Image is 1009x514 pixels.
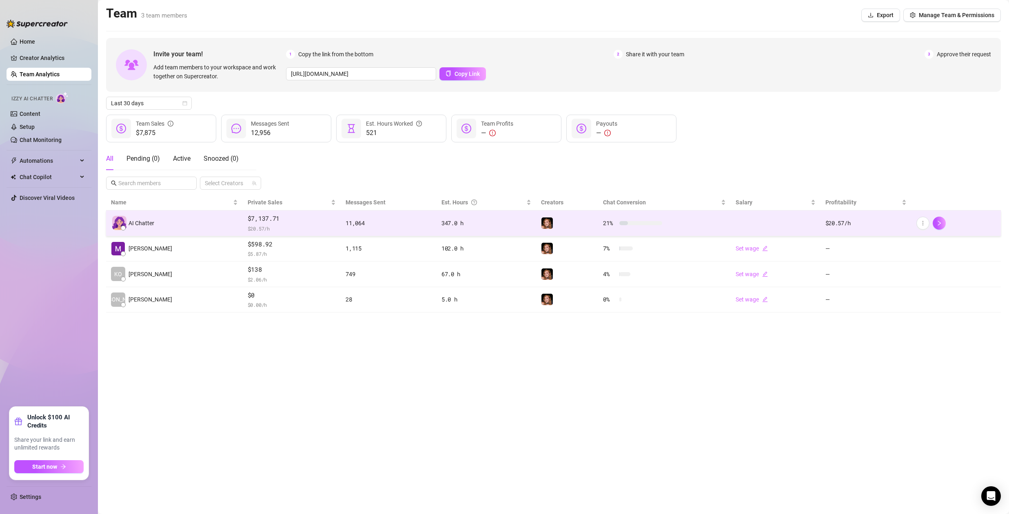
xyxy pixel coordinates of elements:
[346,124,356,133] span: hourglass
[441,219,531,228] div: 347.0 h
[129,244,172,253] span: [PERSON_NAME]
[20,154,78,167] span: Automations
[821,287,911,313] td: —
[455,71,480,77] span: Copy Link
[919,12,994,18] span: Manage Team & Permissions
[248,224,336,233] span: $ 20.57 /h
[248,290,336,300] span: $0
[231,124,241,133] span: message
[20,71,60,78] a: Team Analytics
[14,417,22,425] span: gift
[248,265,336,275] span: $138
[248,214,336,224] span: $7,137.71
[346,199,386,206] span: Messages Sent
[32,463,57,470] span: Start now
[541,294,553,305] img: Mochi
[541,268,553,280] img: Mochi
[27,413,84,430] strong: Unlock $100 AI Credits
[248,199,282,206] span: Private Sales
[20,38,35,45] a: Home
[441,198,525,207] div: Est. Hours
[60,464,66,470] span: arrow-right
[346,295,432,304] div: 28
[736,199,752,206] span: Salary
[126,154,160,164] div: Pending ( 0 )
[111,242,125,255] img: Melty Mochi
[736,271,768,277] a: Set wageedit
[762,271,768,277] span: edit
[248,250,336,258] span: $ 5.87 /h
[106,195,243,210] th: Name
[614,50,623,59] span: 2
[129,270,172,279] span: [PERSON_NAME]
[441,244,531,253] div: 102.0 h
[20,111,40,117] a: Content
[111,97,187,109] span: Last 30 days
[481,128,513,138] div: —
[11,95,53,103] span: Izzy AI Chatter
[825,219,907,228] div: $20.57 /h
[416,119,422,128] span: question-circle
[925,50,934,59] span: 3
[736,296,768,303] a: Set wageedit
[204,155,239,162] span: Snoozed ( 0 )
[910,12,916,18] span: setting
[346,270,432,279] div: 749
[903,9,1001,22] button: Manage Team & Permissions
[129,295,172,304] span: [PERSON_NAME]
[251,128,289,138] span: 12,956
[920,220,926,226] span: more
[252,181,257,186] span: team
[603,219,616,228] span: 21 %
[366,119,422,128] div: Est. Hours Worked
[168,119,173,128] span: info-circle
[937,50,991,59] span: Approve their request
[106,154,113,164] div: All
[346,219,432,228] div: 11,064
[136,119,173,128] div: Team Sales
[868,12,874,18] span: download
[604,130,611,136] span: exclamation-circle
[626,50,684,59] span: Share it with your team
[141,12,187,19] span: 3 team members
[981,486,1001,506] div: Open Intercom Messenger
[20,195,75,201] a: Discover Viral Videos
[153,63,283,81] span: Add team members to your workspace and work together on Supercreator.
[821,236,911,262] td: —
[182,101,187,106] span: calendar
[446,71,451,76] span: copy
[286,50,295,59] span: 1
[298,50,373,59] span: Copy the link from the bottom
[112,216,126,230] img: izzy-ai-chatter-avatar-DDCN_rTZ.svg
[877,12,894,18] span: Export
[441,270,531,279] div: 67.0 h
[106,6,187,21] h2: Team
[936,220,942,226] span: right
[603,270,616,279] span: 4 %
[11,174,16,180] img: Chat Copilot
[439,67,486,80] button: Copy Link
[762,297,768,302] span: edit
[20,124,35,130] a: Setup
[116,124,126,133] span: dollar-circle
[541,243,553,254] img: Mochi
[461,124,471,133] span: dollar-circle
[736,245,768,252] a: Set wageedit
[366,128,422,138] span: 521
[441,295,531,304] div: 5.0 h
[603,295,616,304] span: 0 %
[114,270,122,279] span: KO
[7,20,68,28] img: logo-BBDzfeDw.svg
[762,246,768,251] span: edit
[541,217,553,229] img: Mochi
[56,92,69,104] img: AI Chatter
[825,199,856,206] span: Profitability
[471,198,477,207] span: question-circle
[248,239,336,249] span: $598.92
[536,195,598,210] th: Creators
[596,128,617,138] div: —
[346,244,432,253] div: 1,115
[577,124,586,133] span: dollar-circle
[603,199,646,206] span: Chat Conversion
[136,128,173,138] span: $7,875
